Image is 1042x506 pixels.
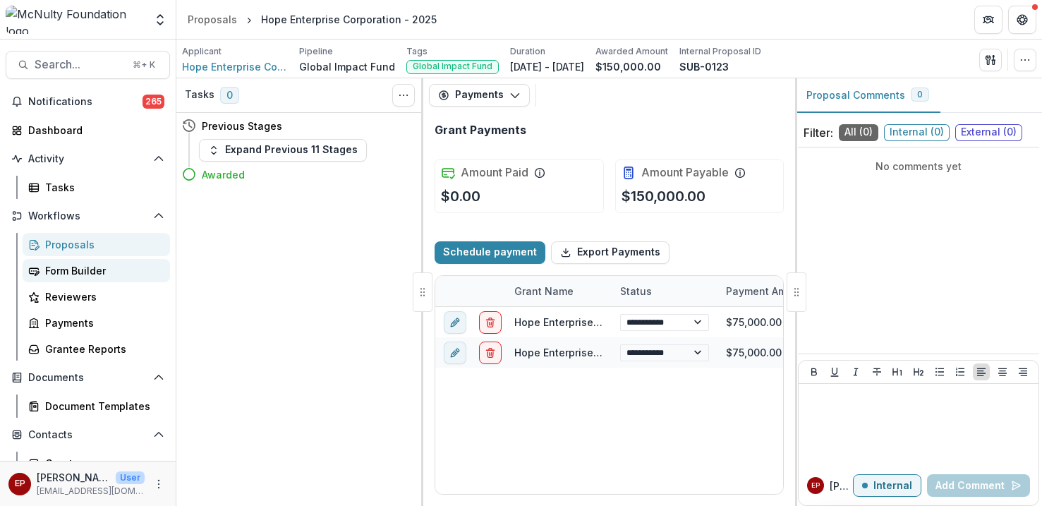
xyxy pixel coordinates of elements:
[143,95,164,109] span: 265
[23,285,170,308] a: Reviewers
[202,167,245,182] h4: Awarded
[182,9,442,30] nav: breadcrumb
[23,452,170,475] a: Grantees
[506,284,582,299] div: Grant Name
[717,337,823,368] div: $75,000.00
[185,89,214,101] h3: Tasks
[595,45,668,58] p: Awarded Amount
[955,124,1022,141] span: External ( 0 )
[612,276,717,306] div: Status
[202,119,282,133] h4: Previous Stages
[28,429,147,441] span: Contacts
[23,337,170,361] a: Grantee Reports
[717,276,823,306] div: Payment Amount
[873,480,912,492] p: Internal
[435,241,545,264] button: Schedule payment
[717,307,823,337] div: $75,000.00
[23,394,170,418] a: Document Templates
[182,45,222,58] p: Applicant
[45,289,159,304] div: Reviewers
[28,372,147,384] span: Documents
[220,87,239,104] span: 0
[679,59,729,74] p: SUB-0123
[45,180,159,195] div: Tasks
[45,399,159,414] div: Document Templates
[6,147,170,170] button: Open Activity
[45,315,159,330] div: Payments
[182,9,243,30] a: Proposals
[6,366,170,389] button: Open Documents
[6,90,170,113] button: Notifications265
[15,479,25,488] div: esther park
[952,363,969,380] button: Ordered List
[23,259,170,282] a: Form Builder
[116,471,145,484] p: User
[514,316,690,328] a: Hope Enterprise Corporation - 2025
[45,263,159,278] div: Form Builder
[6,205,170,227] button: Open Workflows
[510,45,545,58] p: Duration
[28,210,147,222] span: Workflows
[641,166,729,179] h2: Amount Payable
[45,456,159,471] div: Grantees
[35,58,124,71] span: Search...
[6,423,170,446] button: Open Contacts
[23,311,170,335] a: Payments
[28,123,159,138] div: Dashboard
[826,363,843,380] button: Underline
[910,363,927,380] button: Heading 2
[150,6,170,34] button: Open entity switcher
[6,6,145,34] img: McNulty Foundation logo
[595,59,661,74] p: $150,000.00
[795,78,940,113] button: Proposal Comments
[299,45,333,58] p: Pipeline
[551,241,670,264] button: Export Payments
[392,84,415,107] button: Toggle View Cancelled Tasks
[506,276,612,306] div: Grant Name
[510,59,584,74] p: [DATE] - [DATE]
[28,96,143,108] span: Notifications
[444,311,466,333] button: edit
[479,341,502,363] button: delete
[889,363,906,380] button: Heading 1
[413,61,492,71] span: Global Impact Fund
[23,176,170,199] a: Tasks
[199,139,367,162] button: Expand Previous 11 Stages
[1008,6,1036,34] button: Get Help
[435,124,526,137] h2: Grant Payments
[130,57,158,73] div: ⌘ + K
[23,233,170,256] a: Proposals
[853,474,921,497] button: Internal
[461,166,528,179] h2: Amount Paid
[612,284,660,299] div: Status
[150,476,167,493] button: More
[931,363,948,380] button: Bullet List
[406,45,428,58] p: Tags
[37,470,110,485] p: [PERSON_NAME]
[917,90,923,100] span: 0
[45,237,159,252] div: Proposals
[839,124,878,141] span: All ( 0 )
[37,485,145,498] p: [EMAIL_ADDRESS][DOMAIN_NAME]
[830,478,853,493] p: [PERSON_NAME]
[884,124,950,141] span: Internal ( 0 )
[441,186,480,207] p: $0.00
[182,59,288,74] a: Hope Enterprise Corporation
[444,341,466,363] button: edit
[514,347,690,359] a: Hope Enterprise Corporation - 2025
[299,59,395,74] p: Global Impact Fund
[45,342,159,356] div: Grantee Reports
[806,363,823,380] button: Bold
[188,12,237,27] div: Proposals
[868,363,885,380] button: Strike
[28,153,147,165] span: Activity
[847,363,864,380] button: Italicize
[811,482,820,489] div: esther park
[973,363,990,380] button: Align Left
[804,159,1034,174] p: No comments yet
[717,284,818,299] div: Payment Amount
[994,363,1011,380] button: Align Center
